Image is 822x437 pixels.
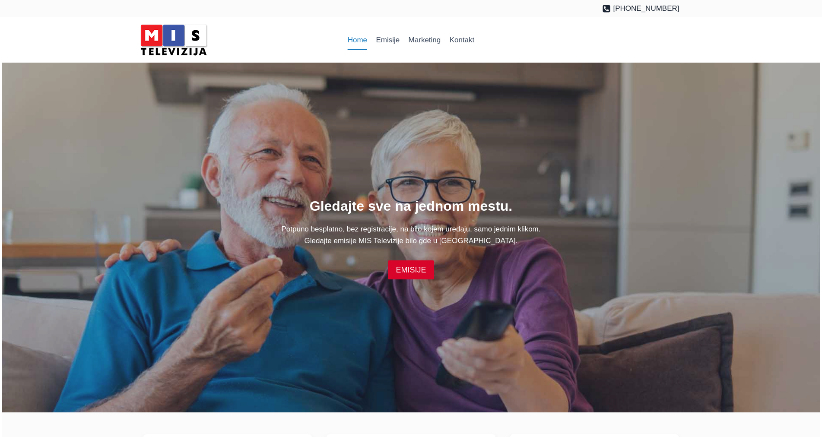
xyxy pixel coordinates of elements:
p: Potpuno besplatno, bez registracije, na bilo kojem uređaju, samo jednim klikom. Gledajte emisije ... [143,223,679,247]
nav: Primary [343,30,479,51]
a: Home [343,30,372,51]
a: Kontakt [445,30,479,51]
a: Emisije [371,30,404,51]
span: [PHONE_NUMBER] [613,3,679,14]
h1: Gledajte sve na jednom mestu. [143,196,679,216]
img: MIS Television [137,22,210,58]
a: Marketing [404,30,445,51]
a: [PHONE_NUMBER] [602,3,679,14]
a: EMISIJE [388,260,434,279]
